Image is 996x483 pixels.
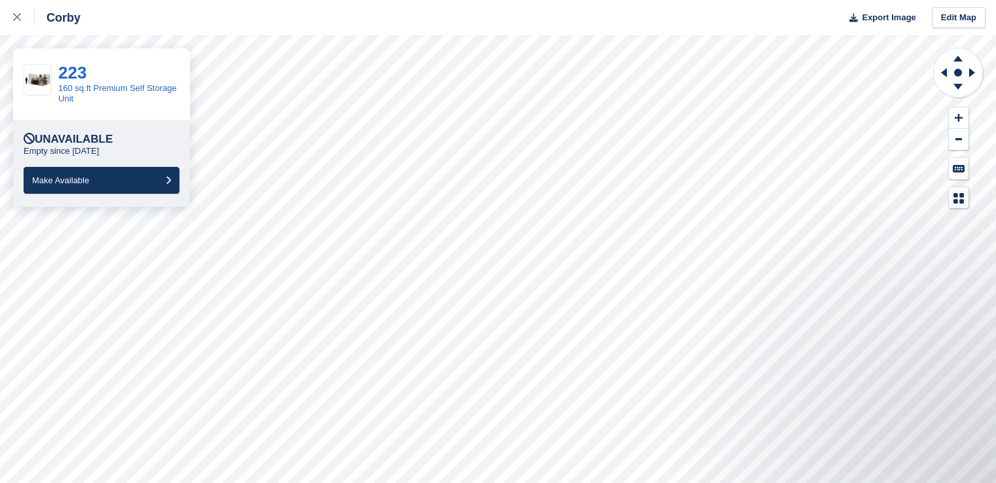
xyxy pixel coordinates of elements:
[949,129,968,151] button: Zoom Out
[24,167,179,194] button: Make Available
[24,146,99,156] p: Empty since [DATE]
[932,7,986,29] a: Edit Map
[949,158,968,179] button: Keyboard Shortcuts
[862,11,915,24] span: Export Image
[949,187,968,209] button: Map Legend
[35,10,81,26] div: Corby
[24,70,51,90] img: 150-sqft-unit.jpg
[32,175,89,185] span: Make Available
[58,83,177,103] a: 160 sq.ft Premium Self Storage Unit
[841,7,916,29] button: Export Image
[949,107,968,129] button: Zoom In
[24,133,113,146] div: Unavailable
[58,63,86,82] a: 223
